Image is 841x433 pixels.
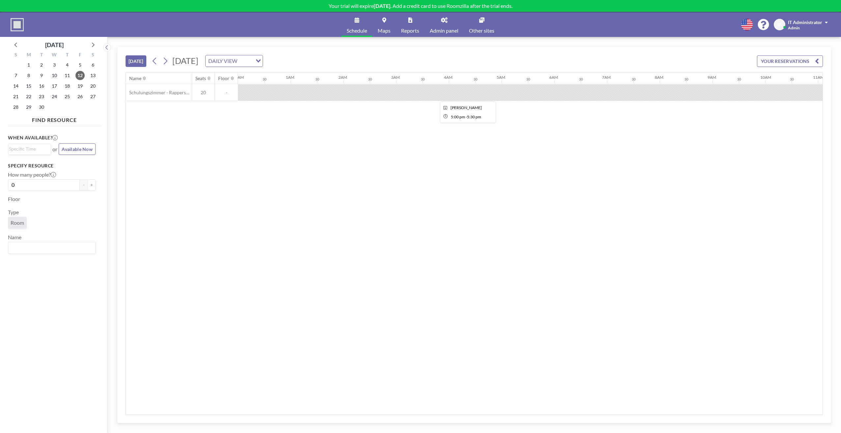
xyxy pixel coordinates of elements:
span: Monday, September 15, 2025 [24,81,33,91]
span: Thursday, September 4, 2025 [63,60,72,70]
div: 30 [421,77,425,81]
span: or [52,146,57,153]
span: Wednesday, September 10, 2025 [50,71,59,80]
span: Other sites [469,28,494,33]
span: Admin [788,25,800,30]
span: - [215,90,238,96]
div: Seats [195,75,206,81]
span: Monday, September 22, 2025 [24,92,33,101]
span: Monday, September 1, 2025 [24,60,33,70]
span: Schulungszimmer - Rapperswil [126,90,192,96]
span: Thursday, September 25, 2025 [63,92,72,101]
span: Saturday, September 27, 2025 [88,92,98,101]
span: Friday, September 26, 2025 [75,92,85,101]
span: Tuesday, September 30, 2025 [37,102,46,112]
span: Sunday, September 14, 2025 [11,81,20,91]
span: 5:00 PM [451,114,465,119]
label: Floor [8,196,20,202]
label: How many people? [8,171,56,178]
div: Search for option [8,242,95,253]
div: 1AM [286,75,294,80]
div: 30 [526,77,530,81]
div: 6AM [549,75,558,80]
span: IA [777,22,782,28]
label: Name [8,234,21,241]
label: Type [8,209,19,216]
div: 2AM [338,75,347,80]
span: 5:30 PM [467,114,481,119]
span: Thursday, September 11, 2025 [63,71,72,80]
h3: Specify resource [8,163,96,169]
div: W [48,51,61,60]
span: Thursday, September 18, 2025 [63,81,72,91]
span: Sunday, September 21, 2025 [11,92,20,101]
span: DAILY VIEW [207,57,239,65]
span: Tuesday, September 2, 2025 [37,60,46,70]
div: S [86,51,99,60]
div: Search for option [206,55,263,67]
span: Friday, September 19, 2025 [75,81,85,91]
div: 30 [579,77,583,81]
span: Tuesday, September 9, 2025 [37,71,46,80]
div: 30 [263,77,267,81]
span: Admin panel [430,28,458,33]
span: 20 [192,90,215,96]
div: T [61,51,73,60]
a: Schedule [341,12,372,37]
div: M [22,51,35,60]
button: Available Now [59,143,96,155]
span: Saturday, September 20, 2025 [88,81,98,91]
div: 3AM [391,75,400,80]
div: 30 [737,77,741,81]
span: - [466,114,467,119]
span: [DATE] [172,56,198,66]
div: Search for option [8,144,51,154]
a: Other sites [464,12,500,37]
span: Friday, September 12, 2025 [75,71,85,80]
span: Sunday, September 28, 2025 [11,102,20,112]
span: Available Now [62,146,93,152]
input: Search for option [9,145,47,153]
span: Saturday, September 13, 2025 [88,71,98,80]
div: F [73,51,86,60]
span: Friday, September 5, 2025 [75,60,85,70]
span: Wednesday, September 24, 2025 [50,92,59,101]
button: [DATE] [126,55,146,67]
span: Tuesday, September 16, 2025 [37,81,46,91]
div: 30 [684,77,688,81]
span: Sunday, September 7, 2025 [11,71,20,80]
a: Maps [372,12,396,37]
input: Search for option [9,244,92,252]
h4: FIND RESOURCE [8,114,101,123]
button: YOUR RESERVATIONS [757,55,823,67]
a: Admin panel [424,12,464,37]
input: Search for option [239,57,252,65]
span: Monday, September 8, 2025 [24,71,33,80]
a: Reports [396,12,424,37]
div: 8AM [655,75,663,80]
div: 11AM [813,75,824,80]
span: Wednesday, September 3, 2025 [50,60,59,70]
div: Floor [218,75,229,81]
span: IT Administrator [788,19,822,25]
div: 7AM [602,75,611,80]
span: Schedule [347,28,367,33]
span: Room [11,219,24,226]
div: [DATE] [45,40,64,49]
span: Tuesday, September 23, 2025 [37,92,46,101]
span: Saturday, September 6, 2025 [88,60,98,70]
div: 5AM [497,75,505,80]
div: 30 [790,77,794,81]
div: 30 [368,77,372,81]
div: 9AM [708,75,716,80]
span: Maps [378,28,391,33]
div: 12AM [233,75,244,80]
div: 10AM [760,75,771,80]
div: 30 [315,77,319,81]
div: 30 [632,77,636,81]
b: [DATE] [374,3,391,9]
button: + [88,179,96,190]
button: - [80,179,88,190]
div: T [35,51,48,60]
div: Name [129,75,141,81]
